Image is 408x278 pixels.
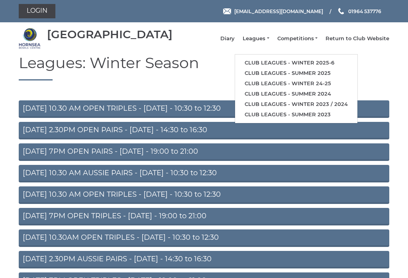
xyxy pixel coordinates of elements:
a: [DATE] 7PM OPEN PAIRS - [DATE] - 19:00 to 21:00 [19,143,389,161]
ul: Leagues [235,54,358,123]
a: Club leagues - Summer 2025 [235,68,357,78]
a: Login [19,4,55,18]
img: Hornsea Bowls Centre [19,27,41,49]
a: [DATE] 2.30PM AUSSIE PAIRS - [DATE] - 14:30 to 16:30 [19,251,389,268]
a: Phone us 01964 537776 [337,8,381,15]
a: Diary [220,35,235,42]
a: [DATE] 10.30 AM OPEN TRIPLES - [DATE] - 10:30 to 12:30 [19,100,389,118]
a: Return to Club Website [326,35,389,42]
a: Club leagues - Winter 2025-6 [235,58,357,68]
a: [DATE] 10.30 AM AUSSIE PAIRS - [DATE] - 10:30 to 12:30 [19,165,389,182]
span: [EMAIL_ADDRESS][DOMAIN_NAME] [234,8,323,14]
span: 01964 537776 [348,8,381,14]
h1: Leagues: Winter Season [19,55,389,80]
a: Competitions [277,35,318,42]
a: Email [EMAIL_ADDRESS][DOMAIN_NAME] [223,8,323,15]
a: [DATE] 10.30AM OPEN TRIPLES - [DATE] - 10:30 to 12:30 [19,229,389,247]
a: Club leagues - Winter 2023 / 2024 [235,99,357,110]
div: [GEOGRAPHIC_DATA] [47,28,173,41]
a: [DATE] 7PM OPEN TRIPLES - [DATE] - 19:00 to 21:00 [19,208,389,225]
img: Phone us [338,8,344,14]
a: [DATE] 10.30 AM OPEN TRIPLES - [DATE] - 10:30 to 12:30 [19,186,389,204]
a: Leagues [243,35,269,42]
a: Club leagues - Summer 2023 [235,110,357,120]
a: Club leagues - Winter 24-25 [235,78,357,89]
a: Club leagues - Summer 2024 [235,89,357,99]
a: [DATE] 2.30PM OPEN PAIRS - [DATE] - 14:30 to 16:30 [19,122,389,139]
img: Email [223,8,231,14]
